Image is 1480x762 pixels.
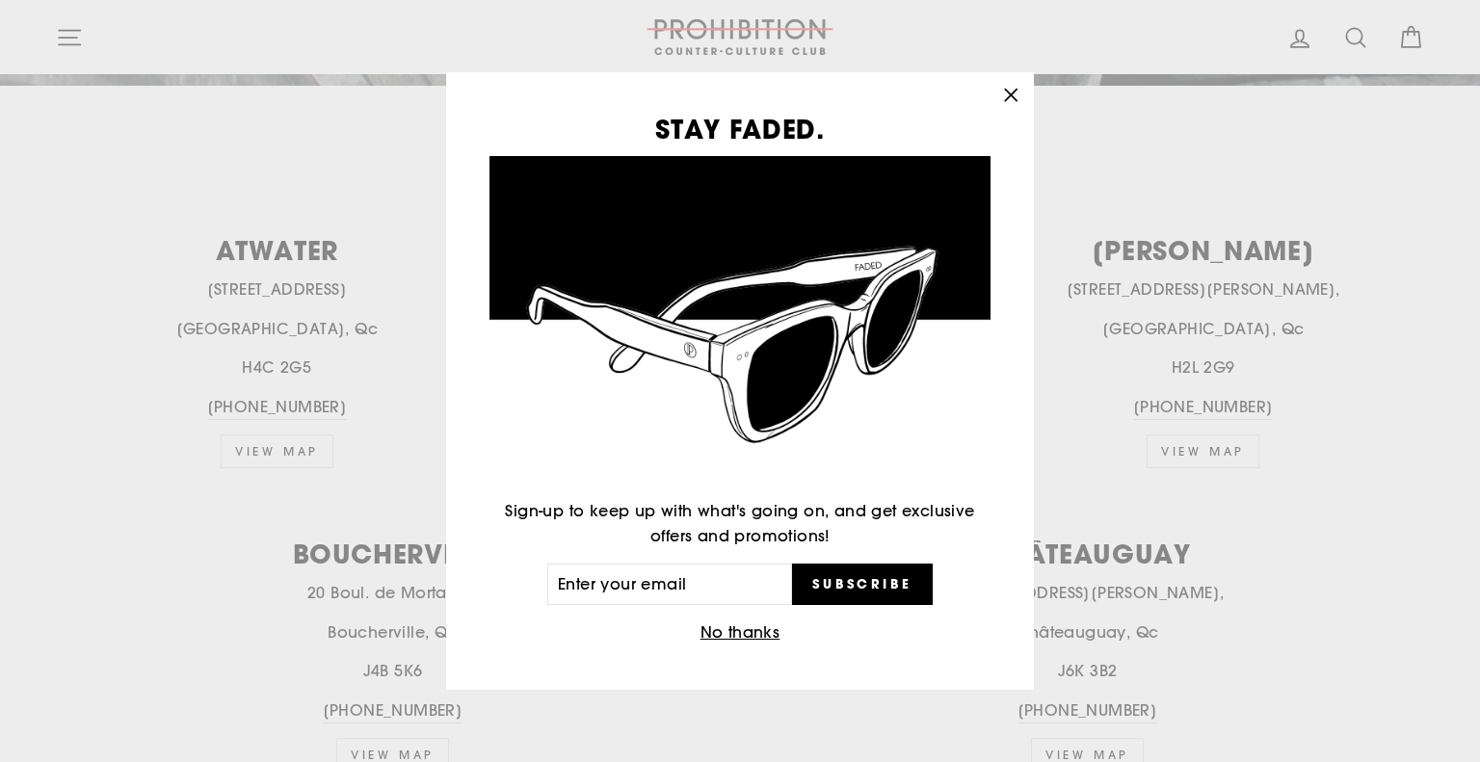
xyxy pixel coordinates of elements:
[489,116,991,142] h3: STAY FADED.
[489,499,991,548] p: Sign-up to keep up with what's going on, and get exclusive offers and promotions!
[792,564,933,606] button: Subscribe
[812,575,912,592] span: Subscribe
[695,619,786,646] button: No thanks
[547,564,792,606] input: Enter your email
